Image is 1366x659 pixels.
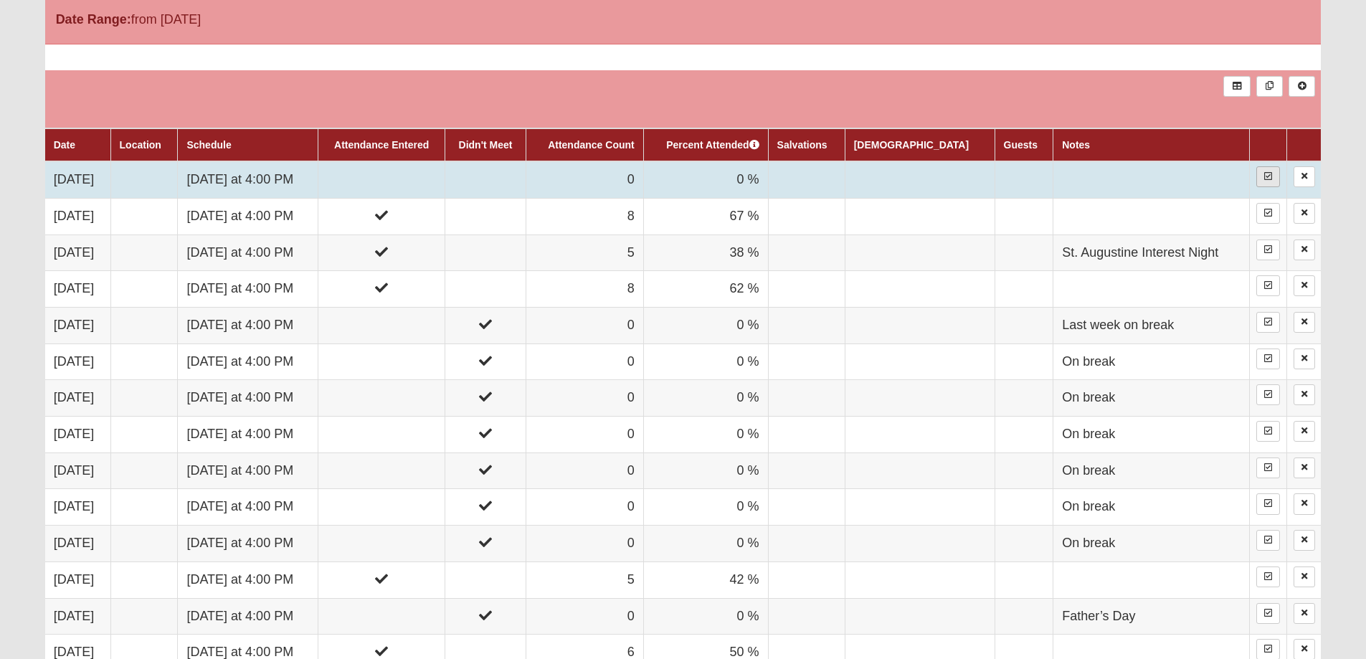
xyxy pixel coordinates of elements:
a: Didn't Meet [459,139,513,151]
td: [DATE] at 4:00 PM [178,489,318,526]
a: Enter Attendance [1256,312,1280,333]
td: 0 [526,307,643,343]
td: 0 [526,489,643,526]
td: 0 [526,452,643,489]
a: Enter Attendance [1256,566,1280,587]
a: Enter Attendance [1256,166,1280,187]
td: Father’s Day [1053,598,1250,635]
th: Salvations [768,128,845,161]
td: [DATE] at 4:00 PM [178,198,318,234]
a: Delete [1294,493,1315,514]
td: On break [1053,489,1250,526]
td: [DATE] [45,234,110,271]
td: 5 [526,234,643,271]
td: [DATE] [45,561,110,598]
td: 8 [526,271,643,308]
td: [DATE] [45,417,110,453]
td: Last week on break [1053,307,1250,343]
div: from [DATE] [45,10,470,33]
td: 0 % [643,417,768,453]
a: Delete [1294,166,1315,187]
td: [DATE] [45,307,110,343]
a: Delete [1294,421,1315,442]
a: Enter Attendance [1256,493,1280,514]
td: [DATE] at 4:00 PM [178,161,318,198]
a: Export to Excel [1223,76,1250,97]
td: St. Augustine Interest Night [1053,234,1250,271]
a: Attendance Entered [334,139,429,151]
td: 0 % [643,489,768,526]
td: [DATE] at 4:00 PM [178,234,318,271]
a: Enter Attendance [1256,421,1280,442]
label: Date Range: [56,10,131,29]
a: Date [54,139,75,151]
a: Delete [1294,457,1315,478]
td: 0 % [643,526,768,562]
td: 8 [526,198,643,234]
a: Percent Attended [666,139,759,151]
a: Delete [1294,603,1315,624]
a: Enter Attendance [1256,384,1280,405]
td: 0 [526,343,643,380]
td: 0 % [643,161,768,198]
a: Enter Attendance [1256,349,1280,369]
td: [DATE] at 4:00 PM [178,343,318,380]
td: [DATE] [45,161,110,198]
a: Delete [1294,349,1315,369]
a: Schedule [186,139,231,151]
th: [DEMOGRAPHIC_DATA] [845,128,995,161]
a: Delete [1294,566,1315,587]
a: Delete [1294,384,1315,405]
a: Delete [1294,312,1315,333]
td: 0 [526,417,643,453]
th: Guests [995,128,1053,161]
td: [DATE] [45,598,110,635]
a: Delete [1294,530,1315,551]
td: [DATE] [45,489,110,526]
td: 5 [526,561,643,598]
a: Enter Attendance [1256,275,1280,296]
a: Enter Attendance [1256,530,1280,551]
a: Notes [1062,139,1090,151]
a: Delete [1294,275,1315,296]
td: [DATE] at 4:00 PM [178,598,318,635]
td: 62 % [643,271,768,308]
td: On break [1053,343,1250,380]
td: [DATE] [45,343,110,380]
td: [DATE] [45,271,110,308]
td: [DATE] [45,452,110,489]
td: 0 % [643,343,768,380]
a: Enter Attendance [1256,240,1280,260]
a: Attendance Count [548,139,635,151]
td: [DATE] at 4:00 PM [178,452,318,489]
td: 42 % [643,561,768,598]
td: [DATE] at 4:00 PM [178,307,318,343]
td: 67 % [643,198,768,234]
td: 0 % [643,307,768,343]
td: 0 % [643,598,768,635]
a: Alt+N [1289,76,1315,97]
td: 0 % [643,380,768,417]
a: Enter Attendance [1256,603,1280,624]
td: On break [1053,452,1250,489]
td: [DATE] [45,526,110,562]
td: [DATE] at 4:00 PM [178,526,318,562]
td: [DATE] at 4:00 PM [178,417,318,453]
a: Enter Attendance [1256,203,1280,224]
a: Location [120,139,161,151]
a: Merge Records into Merge Template [1256,76,1283,97]
td: 0 % [643,452,768,489]
td: 0 [526,598,643,635]
td: [DATE] [45,380,110,417]
a: Delete [1294,203,1315,224]
a: Delete [1294,240,1315,260]
td: 0 [526,526,643,562]
td: On break [1053,526,1250,562]
a: Enter Attendance [1256,457,1280,478]
td: On break [1053,417,1250,453]
td: [DATE] at 4:00 PM [178,561,318,598]
td: 0 [526,380,643,417]
td: 38 % [643,234,768,271]
td: [DATE] at 4:00 PM [178,271,318,308]
td: On break [1053,380,1250,417]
